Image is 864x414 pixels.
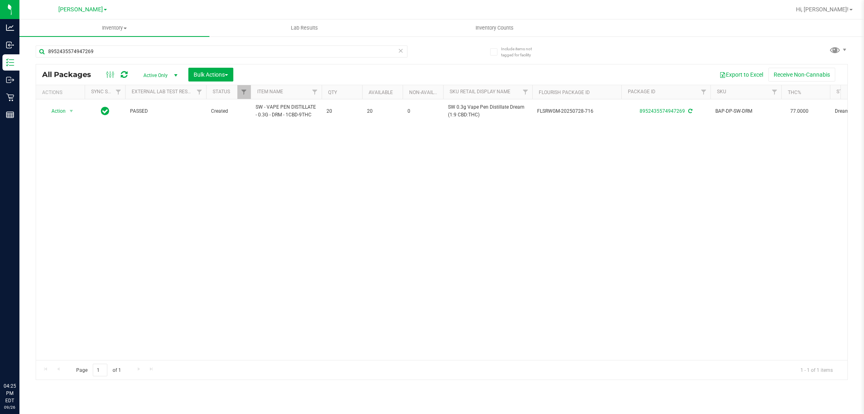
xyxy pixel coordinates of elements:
span: Page of 1 [69,364,128,376]
span: 20 [326,107,357,115]
span: Action [44,105,66,117]
inline-svg: Outbound [6,76,14,84]
span: Sync from Compliance System [687,108,692,114]
span: 20 [367,107,398,115]
span: PASSED [130,107,201,115]
span: Inventory [19,24,209,32]
a: Package ID [628,89,655,94]
span: 0 [407,107,438,115]
span: [PERSON_NAME] [58,6,103,13]
a: Item Name [257,89,283,94]
a: Inventory Counts [399,19,589,36]
input: 1 [93,364,107,376]
span: 77.0000 [786,105,813,117]
a: External Lab Test Result [132,89,195,94]
p: 04:25 PM EDT [4,382,16,404]
a: Status [213,89,230,94]
inline-svg: Retail [6,93,14,101]
a: Lab Results [209,19,399,36]
a: THC% [788,90,801,95]
span: select [66,105,77,117]
iframe: Resource center unread badge [24,348,34,358]
a: Qty [328,90,337,95]
span: SW 0.3g Vape Pen Distillate Dream (1:9 CBD:THC) [448,103,527,119]
span: BAP-DP-SW-DRM [715,107,777,115]
a: 8952435574947269 [640,108,685,114]
button: Receive Non-Cannabis [768,68,835,82]
span: Lab Results [280,24,329,32]
a: Filter [519,85,532,99]
span: Bulk Actions [194,71,228,78]
span: Clear [398,45,404,56]
p: 09/26 [4,404,16,410]
button: Bulk Actions [188,68,233,82]
span: FLSRWGM-20250728-716 [537,107,617,115]
div: Actions [42,90,81,95]
inline-svg: Inbound [6,41,14,49]
a: Non-Available [409,90,445,95]
input: Search Package ID, Item Name, SKU, Lot or Part Number... [36,45,407,58]
a: Filter [768,85,781,99]
a: Filter [193,85,206,99]
span: Created [211,107,246,115]
a: Sku Retail Display Name [450,89,510,94]
inline-svg: Reports [6,111,14,119]
a: Inventory [19,19,209,36]
span: SW - VAPE PEN DISTILLATE - 0.3G - DRM - 1CBD-9THC [256,103,317,119]
a: SKU [717,89,726,94]
inline-svg: Analytics [6,24,14,32]
span: In Sync [101,105,109,117]
span: 1 - 1 of 1 items [794,364,839,376]
iframe: Resource center [8,349,32,373]
a: Strain [836,89,853,94]
a: Flourish Package ID [539,90,590,95]
button: Export to Excel [714,68,768,82]
a: Filter [112,85,125,99]
a: Filter [308,85,322,99]
span: Include items not tagged for facility [501,46,542,58]
span: Hi, [PERSON_NAME]! [796,6,849,13]
a: Sync Status [91,89,122,94]
inline-svg: Inventory [6,58,14,66]
span: Inventory Counts [465,24,525,32]
a: Filter [237,85,251,99]
a: Available [369,90,393,95]
a: Filter [697,85,710,99]
span: All Packages [42,70,99,79]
